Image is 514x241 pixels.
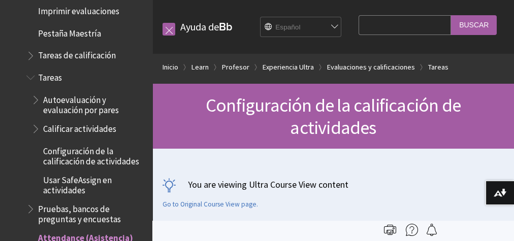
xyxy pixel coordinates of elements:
span: Pruebas, bancos de preguntas y encuestas [38,200,145,224]
span: Imprimir evaluaciones [38,3,119,16]
a: Evaluaciones y calificaciones [327,61,415,74]
a: Inicio [163,61,178,74]
select: Site Language Selector [261,17,342,38]
strong: Bb [219,20,233,33]
img: Print [384,224,396,236]
span: Configuración de la calificación de actividades [206,93,461,139]
img: More help [406,224,418,236]
p: You are viewing Ultra Course View content [163,178,504,191]
span: Calificar actividades [43,120,116,134]
span: Tareas [38,69,62,83]
input: Buscar [451,15,497,35]
span: Pestaña Maestría [38,25,101,39]
a: Profesor [222,61,249,74]
span: Tareas de calificación [38,47,116,61]
a: Ayuda deBb [180,20,233,33]
a: Experiencia Ultra [263,61,314,74]
img: Follow this page [426,224,438,236]
a: Tareas [428,61,448,74]
a: Learn [191,61,209,74]
span: Configuración de la calificación de actividades [43,143,145,166]
a: Go to Original Course View page. [163,200,258,209]
span: Usar SafeAssign en actividades [43,171,145,195]
span: Autoevaluación y evaluación por pares [43,91,145,115]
